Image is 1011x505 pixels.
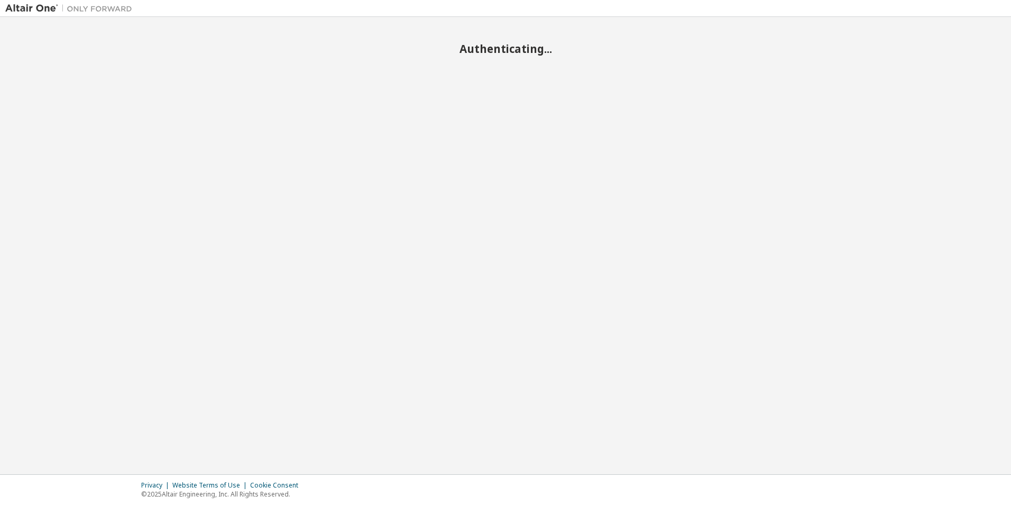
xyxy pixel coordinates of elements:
[172,481,250,490] div: Website Terms of Use
[141,490,305,499] p: © 2025 Altair Engineering, Inc. All Rights Reserved.
[5,3,137,14] img: Altair One
[250,481,305,490] div: Cookie Consent
[141,481,172,490] div: Privacy
[5,42,1006,56] h2: Authenticating...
